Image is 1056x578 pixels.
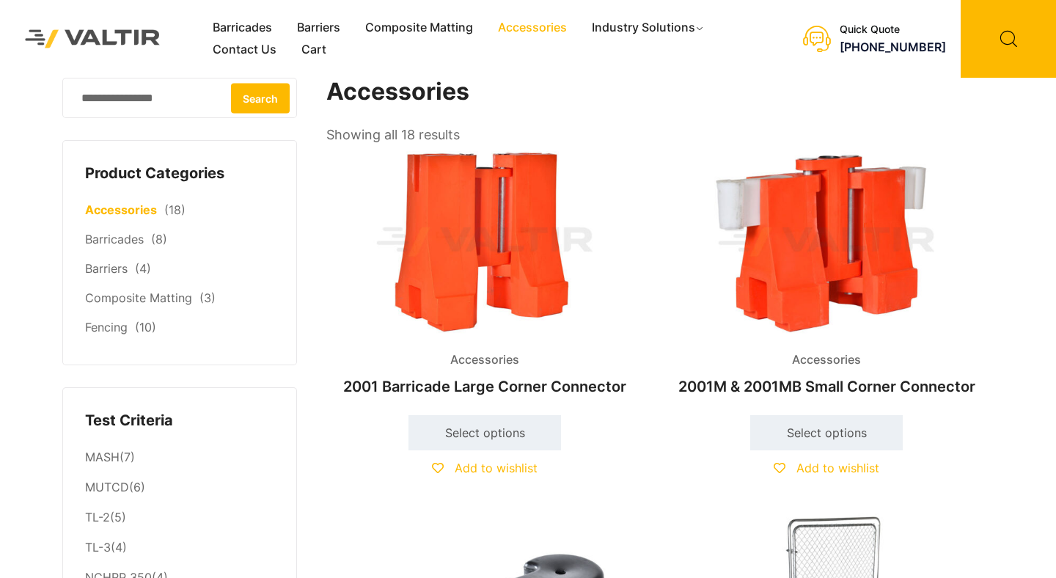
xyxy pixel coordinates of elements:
[85,202,157,217] a: Accessories
[11,15,175,62] img: Valtir Rentals
[135,320,156,334] span: (10)
[85,533,274,563] li: (4)
[85,473,274,503] li: (6)
[200,39,289,61] a: Contact Us
[408,415,561,450] a: Select options for “2001 Barricade Large Corner Connector”
[668,370,985,403] h2: 2001M & 2001MB Small Corner Connector
[289,39,339,61] a: Cart
[85,290,192,305] a: Composite Matting
[85,261,128,276] a: Barriers
[579,17,718,39] a: Industry Solutions
[151,232,167,246] span: (8)
[840,23,946,36] div: Quick Quote
[85,442,274,472] li: (7)
[200,17,285,39] a: Barricades
[439,349,530,371] span: Accessories
[135,261,151,276] span: (4)
[231,83,290,113] button: Search
[774,461,879,475] a: Add to wishlist
[85,163,274,185] h4: Product Categories
[85,232,144,246] a: Barricades
[840,40,946,54] a: [PHONE_NUMBER]
[164,202,186,217] span: (18)
[750,415,903,450] a: Select options for “2001M & 2001MB Small Corner Connector”
[326,78,986,106] h1: Accessories
[85,503,274,533] li: (5)
[326,370,643,403] h2: 2001 Barricade Large Corner Connector
[455,461,538,475] span: Add to wishlist
[326,122,460,147] p: Showing all 18 results
[85,510,110,524] a: TL-2
[668,147,985,403] a: Accessories2001M & 2001MB Small Corner Connector
[85,410,274,432] h4: Test Criteria
[85,540,111,555] a: TL-3
[781,349,872,371] span: Accessories
[199,290,216,305] span: (3)
[85,320,128,334] a: Fencing
[285,17,353,39] a: Barriers
[485,17,579,39] a: Accessories
[85,450,120,464] a: MASH
[796,461,879,475] span: Add to wishlist
[85,480,129,494] a: MUTCD
[353,17,485,39] a: Composite Matting
[432,461,538,475] a: Add to wishlist
[326,147,643,403] a: Accessories2001 Barricade Large Corner Connector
